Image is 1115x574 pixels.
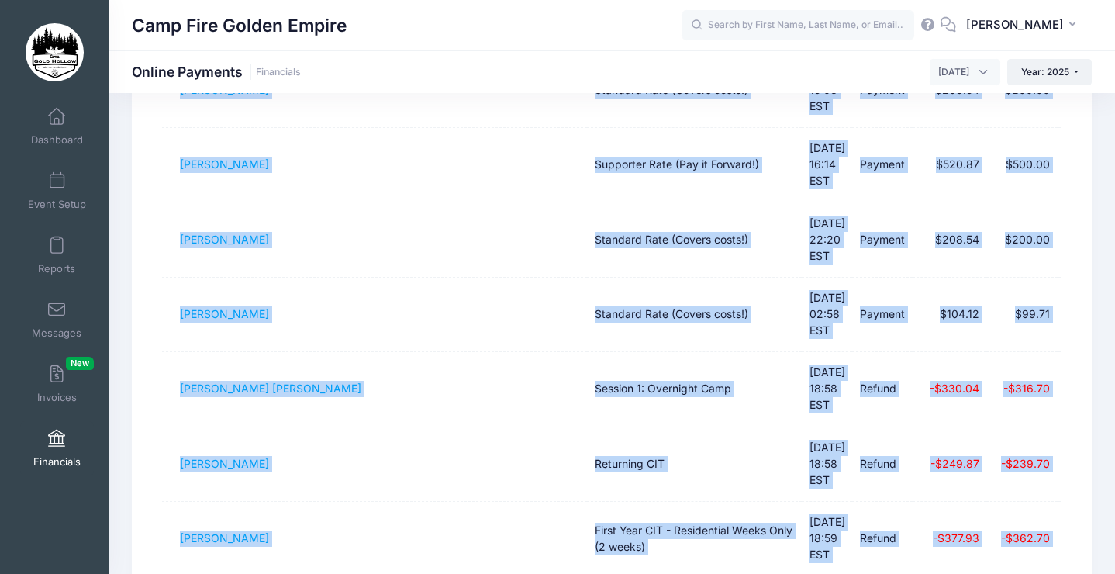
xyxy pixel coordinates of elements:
a: Dashboard [20,99,94,154]
td: [DATE] 02:58 EST [802,278,853,352]
td: -$239.70 [986,427,1058,502]
span: August 2025 [938,65,969,79]
td: $99.71 [986,278,1058,352]
a: [PERSON_NAME] [180,307,269,320]
td: Returning CIT [587,427,802,502]
td: $208.54 [913,202,987,277]
td: -$330.04 [913,352,987,427]
td: -$316.70 [986,352,1058,427]
td: Session 1: Overnight Camp [587,352,802,427]
td: Supporter Rate (Pay it Forward!) [587,128,802,202]
td: Standard Rate (Covers costs!) [587,202,802,277]
span: [PERSON_NAME] [966,16,1064,33]
td: $500.00 [986,128,1058,202]
span: New [66,357,94,370]
td: $104.12 [913,278,987,352]
a: Financials [256,67,301,78]
button: Year: 2025 [1007,59,1092,85]
td: [DATE] 18:58 EST [802,352,853,427]
td: Payment [852,128,913,202]
td: [DATE] 16:14 EST [802,128,853,202]
span: Event Setup [28,198,86,211]
td: -$249.87 [913,427,987,502]
a: Messages [20,292,94,347]
a: [PERSON_NAME] [180,531,269,545]
img: Camp Fire Golden Empire [26,23,84,81]
td: Payment [852,278,913,352]
a: Event Setup [20,164,94,218]
a: [PERSON_NAME] [180,233,269,246]
td: Standard Rate (Covers costs!) [587,278,802,352]
input: Search by First Name, Last Name, or Email... [682,10,914,41]
td: $520.87 [913,128,987,202]
td: Payment [852,202,913,277]
td: Refund [852,427,913,502]
a: Reports [20,228,94,282]
span: Reports [38,262,75,275]
td: Refund [852,352,913,427]
td: [DATE] 18:58 EST [802,427,853,502]
span: August 2025 [930,59,1000,85]
button: [PERSON_NAME] [956,8,1092,43]
a: InvoicesNew [20,357,94,411]
a: [PERSON_NAME] [PERSON_NAME] [180,382,361,395]
h1: Online Payments [132,64,301,80]
a: [PERSON_NAME] [180,457,269,470]
span: Year: 2025 [1021,66,1069,78]
span: Invoices [37,391,77,404]
a: Financials [20,421,94,475]
h1: Camp Fire Golden Empire [132,8,347,43]
span: Dashboard [31,133,83,147]
td: $200.00 [986,202,1058,277]
td: [DATE] 22:20 EST [802,202,853,277]
span: Messages [32,327,81,340]
a: [PERSON_NAME] [180,83,269,96]
span: Financials [33,455,81,469]
a: [PERSON_NAME] [180,157,269,171]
